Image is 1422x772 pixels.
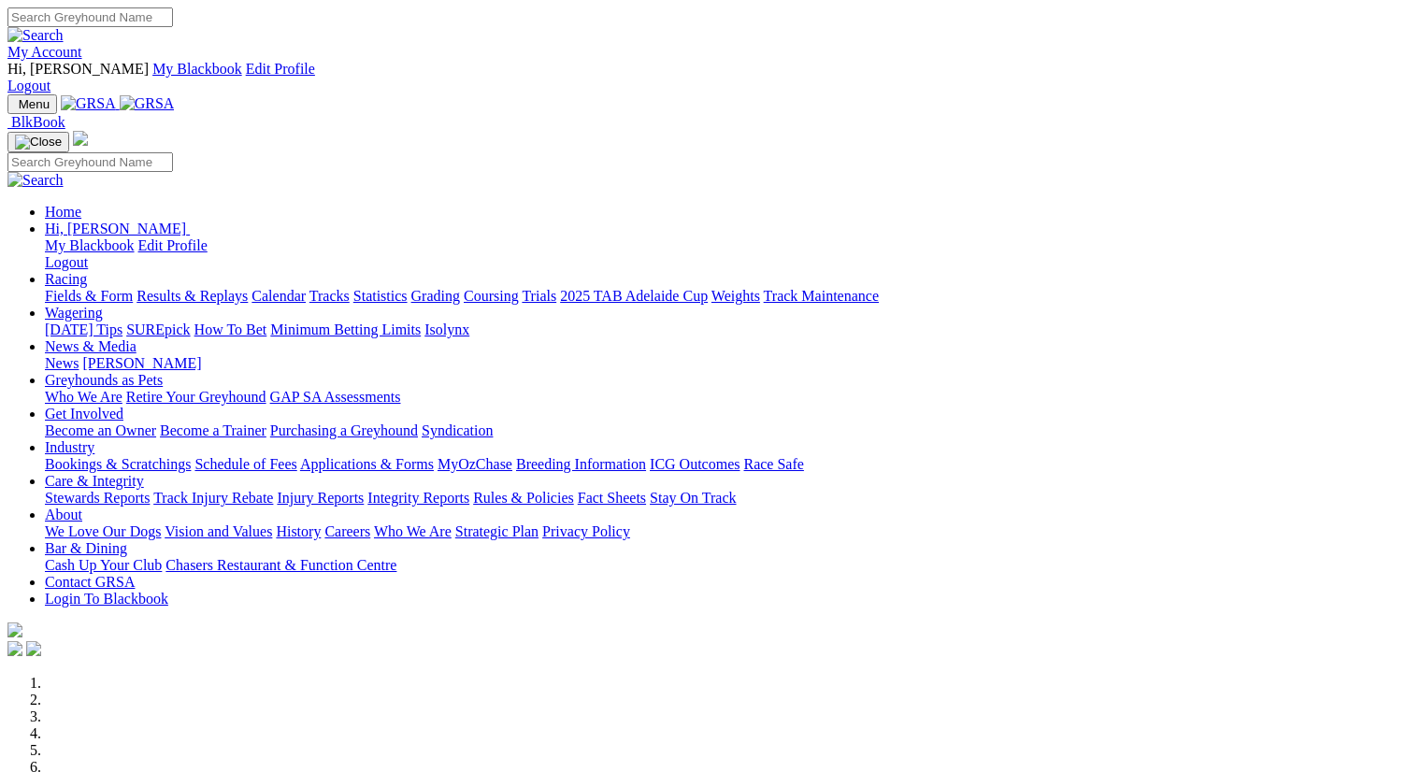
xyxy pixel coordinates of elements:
a: Weights [711,288,760,304]
div: Bar & Dining [45,557,1415,574]
a: Statistics [353,288,408,304]
span: BlkBook [11,114,65,130]
a: Track Maintenance [764,288,879,304]
a: Grading [411,288,460,304]
img: Search [7,27,64,44]
a: ICG Outcomes [650,456,740,472]
span: Menu [19,97,50,111]
a: [DATE] Tips [45,322,122,337]
button: Toggle navigation [7,132,69,152]
img: twitter.svg [26,641,41,656]
div: About [45,523,1415,540]
div: Care & Integrity [45,490,1415,507]
a: My Account [7,44,82,60]
span: Hi, [PERSON_NAME] [45,221,186,236]
div: Wagering [45,322,1415,338]
a: Become a Trainer [160,422,266,438]
img: Close [15,135,62,150]
a: [PERSON_NAME] [82,355,201,371]
a: Race Safe [743,456,803,472]
a: Who We Are [374,523,452,539]
a: Purchasing a Greyhound [270,422,418,438]
a: Minimum Betting Limits [270,322,421,337]
a: 2025 TAB Adelaide Cup [560,288,708,304]
a: BlkBook [7,114,65,130]
a: Fields & Form [45,288,133,304]
a: My Blackbook [45,237,135,253]
a: Logout [7,78,50,93]
a: Privacy Policy [542,523,630,539]
a: Care & Integrity [45,473,144,489]
a: Stewards Reports [45,490,150,506]
a: Edit Profile [138,237,208,253]
a: Trials [522,288,556,304]
div: Get Involved [45,422,1415,439]
a: Bar & Dining [45,540,127,556]
a: Rules & Policies [473,490,574,506]
div: Racing [45,288,1415,305]
a: About [45,507,82,522]
a: Injury Reports [277,490,364,506]
a: Breeding Information [516,456,646,472]
a: Chasers Restaurant & Function Centre [165,557,396,573]
a: Hi, [PERSON_NAME] [45,221,190,236]
a: Vision and Values [165,523,272,539]
a: Become an Owner [45,422,156,438]
a: News [45,355,79,371]
input: Search [7,7,173,27]
div: Industry [45,456,1415,473]
a: MyOzChase [438,456,512,472]
img: logo-grsa-white.png [73,131,88,146]
a: Racing [45,271,87,287]
a: Home [45,204,81,220]
a: Retire Your Greyhound [126,389,266,405]
a: Strategic Plan [455,523,539,539]
a: Careers [324,523,370,539]
a: Applications & Forms [300,456,434,472]
div: Greyhounds as Pets [45,389,1415,406]
a: Fact Sheets [578,490,646,506]
span: Hi, [PERSON_NAME] [7,61,149,77]
a: Schedule of Fees [194,456,296,472]
a: Coursing [464,288,519,304]
a: Calendar [251,288,306,304]
div: News & Media [45,355,1415,372]
a: How To Bet [194,322,267,337]
a: Bookings & Scratchings [45,456,191,472]
a: Isolynx [424,322,469,337]
a: Stay On Track [650,490,736,506]
a: We Love Our Dogs [45,523,161,539]
a: Track Injury Rebate [153,490,273,506]
a: GAP SA Assessments [270,389,401,405]
a: History [276,523,321,539]
a: News & Media [45,338,136,354]
a: Logout [45,254,88,270]
a: Who We Are [45,389,122,405]
img: facebook.svg [7,641,22,656]
div: Hi, [PERSON_NAME] [45,237,1415,271]
button: Toggle navigation [7,94,57,114]
img: logo-grsa-white.png [7,622,22,637]
img: GRSA [120,95,175,112]
a: Get Involved [45,406,123,422]
div: My Account [7,61,1415,94]
a: Wagering [45,305,103,321]
a: Contact GRSA [45,574,135,590]
a: Greyhounds as Pets [45,372,163,388]
a: Tracks [309,288,350,304]
a: Integrity Reports [367,490,469,506]
a: Login To Blackbook [45,591,168,607]
a: My Blackbook [152,61,242,77]
img: GRSA [61,95,116,112]
img: Search [7,172,64,189]
a: Industry [45,439,94,455]
a: Cash Up Your Club [45,557,162,573]
input: Search [7,152,173,172]
a: Edit Profile [246,61,315,77]
a: SUREpick [126,322,190,337]
a: Results & Replays [136,288,248,304]
a: Syndication [422,422,493,438]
